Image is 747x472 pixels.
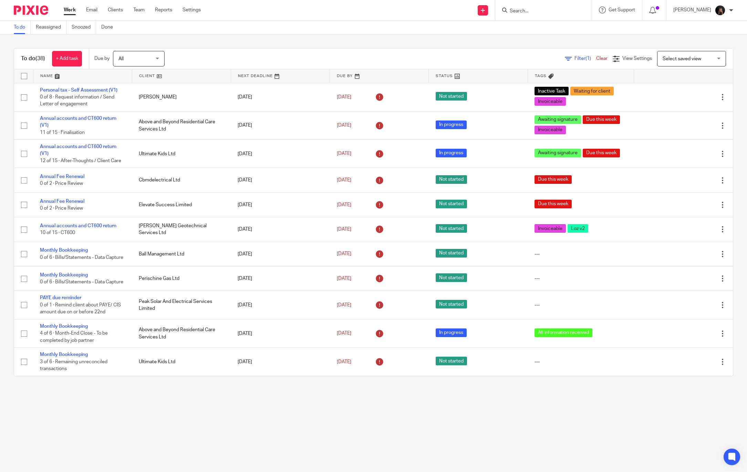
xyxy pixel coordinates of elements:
a: Monthly Bookkeeping [40,248,88,253]
td: [DATE] [231,83,330,111]
span: (38) [35,56,45,61]
span: Awaiting signature [535,149,581,157]
span: 4 of 6 · Month-End Close - To be completed by job partner [40,331,108,343]
span: Tags [535,74,547,78]
h1: To do [21,55,45,62]
span: 0 of 2 · Price Review [40,181,83,186]
a: To do [14,21,31,34]
span: 0 of 6 · Bills/Statements - Data Capture [40,280,123,284]
span: Select saved view [663,56,701,61]
span: [DATE] [337,202,351,207]
td: [PERSON_NAME] [132,83,231,111]
span: 0 of 6 · Bills/Statements - Data Capture [40,255,123,260]
span: (1) [585,56,591,61]
p: Due by [94,55,110,62]
span: [DATE] [337,276,351,281]
td: [DATE] [231,140,330,168]
span: 11 of 15 · Finalisation [40,130,85,135]
a: PAYE due reminder [40,295,81,300]
span: In progress [436,149,467,157]
div: --- [535,275,627,282]
img: 455A9867.jpg [715,5,726,16]
span: Not started [436,357,467,365]
span: 0 of 8 · Request information / Send Letter of engagement [40,95,114,107]
a: Clients [108,7,123,13]
a: Annual accounts and CT600 return (V1) [40,144,116,156]
td: Ultimate Kids Ltd [132,348,231,376]
td: [DATE] [231,192,330,217]
a: Snoozed [72,21,96,34]
td: Ultimate Kids Ltd [132,140,231,168]
span: Due this week [535,200,572,208]
a: Monthly Bookkeeping [40,352,88,357]
span: Not started [436,200,467,208]
span: 0 of 1 · Remind client about PAYE/ CIS amount due on or before 22nd [40,303,121,315]
span: Inactive Task [535,87,569,95]
td: [DATE] [231,217,330,242]
span: [DATE] [337,303,351,307]
a: Work [64,7,76,13]
span: Not started [436,300,467,308]
span: Not started [436,249,467,258]
td: Perischine Gas Ltd [132,266,231,291]
span: In progress [436,120,467,129]
td: Ball Management Ltd [132,242,231,266]
p: [PERSON_NAME] [673,7,711,13]
div: --- [535,358,627,365]
span: All information received [535,328,592,337]
td: Elevate Success Limited [132,192,231,217]
span: Invoiceable [535,224,566,233]
span: [DATE] [337,359,351,364]
a: Annual accounts and CT600 return [40,223,116,228]
td: Above and Beyond Residential Care Services Ltd [132,319,231,347]
span: Due this week [535,175,572,184]
span: Not started [436,175,467,184]
img: Pixie [14,6,48,15]
span: Waiting for client [570,87,614,95]
a: Done [101,21,118,34]
span: Get Support [609,8,635,12]
a: Annual accounts and CT600 return (V1) [40,116,116,128]
a: Clear [596,56,608,61]
a: Annual Fee Renewal [40,199,84,204]
span: [DATE] [337,227,351,232]
td: [DATE] [231,242,330,266]
a: Settings [183,7,201,13]
a: + Add task [52,51,82,66]
span: Not started [436,224,467,233]
td: [DATE] [231,266,330,291]
span: Not started [436,273,467,282]
span: [DATE] [337,252,351,256]
td: [PERSON_NAME] Geotechnical Services Ltd [132,217,231,242]
span: [DATE] [337,178,351,182]
a: Reassigned [36,21,66,34]
td: [DATE] [231,348,330,376]
td: Cbmdelectrical Ltd [132,168,231,192]
span: [DATE] [337,151,351,156]
span: 3 of 6 · Remaining unreconciled transactions [40,359,107,371]
div: --- [535,302,627,308]
a: Annual Fee Renewal [40,174,84,179]
span: Invoiceable [535,126,566,134]
span: 12 of 15 · After-Thoughts / Client Care [40,158,121,163]
span: Invoiceable [535,97,566,106]
a: Email [86,7,97,13]
td: Above and Beyond Residential Care Services Ltd [132,111,231,139]
span: All [118,56,124,61]
span: In progress [436,328,467,337]
a: Personal tax - Self Assessment (V1) [40,88,117,93]
td: [DATE] [231,319,330,347]
a: Monthly Bookkeeping [40,324,88,329]
span: Awaiting signature [535,115,581,124]
a: Reports [155,7,172,13]
a: Team [133,7,145,13]
td: Peak Solar And Electrical Services Limited [132,291,231,319]
span: Filter [574,56,596,61]
td: [DATE] [231,291,330,319]
input: Search [509,8,571,14]
span: [DATE] [337,123,351,128]
span: 0 of 2 · Price Review [40,206,83,211]
span: View Settings [622,56,652,61]
span: Loz v2 [568,224,588,233]
span: Due this week [583,149,620,157]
